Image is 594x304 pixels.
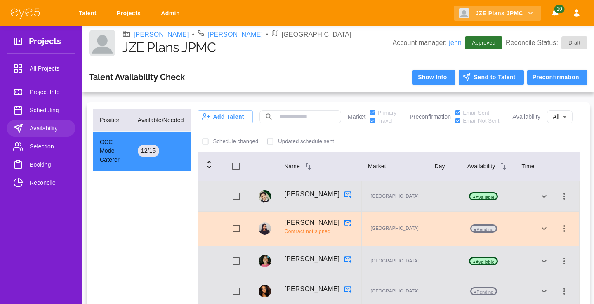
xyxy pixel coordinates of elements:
[259,285,271,297] img: profile_picture
[285,284,340,294] p: [PERSON_NAME]
[7,138,75,155] a: Selection
[377,109,396,117] span: Primary
[513,113,540,121] p: Availability
[156,6,188,21] a: Admin
[282,30,351,40] p: [GEOGRAPHIC_DATA]
[89,30,115,56] img: Client logo
[348,113,366,121] p: Market
[259,222,271,235] img: profile_picture
[410,113,451,121] p: Preconfirmation
[89,72,185,82] h3: Talent Availability Check
[30,160,69,170] span: Booking
[198,110,253,123] button: Add Talent
[111,6,149,21] a: Projects
[93,109,131,132] th: Position
[463,109,489,117] span: Email Sent
[30,105,69,115] span: Scheduling
[428,256,549,266] div: ●Available
[428,151,460,181] th: Day
[285,254,340,264] p: [PERSON_NAME]
[377,117,392,125] span: Travel
[368,287,421,295] p: [GEOGRAPHIC_DATA]
[192,30,195,40] li: •
[563,39,585,47] span: Draft
[548,6,563,21] button: Notifications
[131,109,191,132] th: Available/Needed
[7,174,75,191] a: Reconcile
[7,156,75,173] a: Booking
[93,131,131,171] td: OCC Model Caterer
[459,70,524,85] button: Send to Talent
[30,123,69,133] span: Availability
[428,191,549,201] div: ●Available
[30,64,69,73] span: All Projects
[7,120,75,137] a: Availability
[30,87,69,97] span: Project Info
[285,189,340,199] p: [PERSON_NAME]
[278,137,334,146] p: Updated schedule sent
[368,192,421,200] p: [GEOGRAPHIC_DATA]
[469,192,498,200] p: ● Available
[259,255,271,267] img: profile_picture
[449,39,462,46] a: jenn
[285,218,340,228] p: [PERSON_NAME]
[7,84,75,100] a: Project Info
[10,7,40,19] img: eye5
[73,6,105,21] a: Talent
[122,40,392,55] h1: JZE Plans JPMC
[213,137,259,146] p: Schedule changed
[470,224,497,233] p: ● Pending
[467,39,500,47] span: Approved
[134,30,189,40] a: [PERSON_NAME]
[428,286,549,296] div: ●Pending
[368,224,421,233] p: [GEOGRAPHIC_DATA]
[527,70,587,85] button: Preconfirmation
[454,6,541,21] button: JZE Plans JPMC
[29,36,61,49] h3: Projects
[459,8,469,18] img: Client logo
[259,190,271,203] img: profile_picture
[515,151,549,181] th: Time
[7,102,75,118] a: Scheduling
[138,145,159,157] div: 12 / 15
[554,5,564,13] span: 10
[547,108,573,125] div: All
[469,257,498,265] p: ● Available
[266,30,269,40] li: •
[285,228,355,236] span: Contract not signed
[467,161,509,171] div: Availability
[368,257,421,265] p: [GEOGRAPHIC_DATA]
[470,287,497,295] p: ● Pending
[30,141,69,151] span: Selection
[428,224,549,233] div: ●Pending
[412,70,455,85] button: Show Info
[30,178,69,188] span: Reconcile
[506,36,587,49] p: Reconcile Status:
[284,161,355,171] div: Name
[361,151,428,181] th: Market
[392,38,462,48] p: Account manager:
[207,30,263,40] a: [PERSON_NAME]
[463,117,499,125] span: Email Not Sent
[7,60,75,77] a: All Projects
